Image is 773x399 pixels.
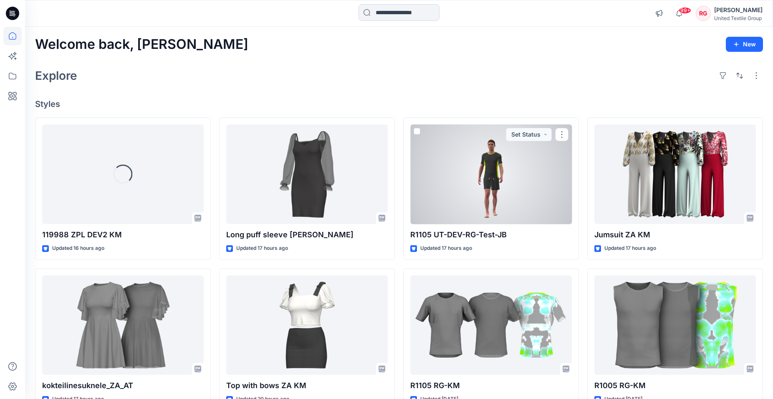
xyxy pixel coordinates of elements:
[42,380,204,391] p: kokteilinesuknele_ZA_AT
[679,7,691,14] span: 99+
[35,69,77,82] h2: Explore
[594,380,756,391] p: R1005 RG-KM
[226,229,388,241] p: Long puff sleeve [PERSON_NAME]
[726,37,763,52] button: New
[594,125,756,224] a: Jumsuit ZA KM
[714,5,763,15] div: [PERSON_NAME]
[714,15,763,21] div: United Textile Group
[410,380,572,391] p: R1105 RG-KM
[226,275,388,375] a: Top with bows ZA KM
[52,244,104,253] p: Updated 16 hours ago
[410,125,572,224] a: R1105 UT-DEV-RG-Test-JB
[410,229,572,241] p: R1105 UT-DEV-RG-Test-JB
[226,380,388,391] p: Top with bows ZA KM
[420,244,472,253] p: Updated 17 hours ago
[236,244,288,253] p: Updated 17 hours ago
[410,275,572,375] a: R1105 RG-KM
[42,275,204,375] a: kokteilinesuknele_ZA_AT
[35,99,763,109] h4: Styles
[226,125,388,224] a: Long puff sleeve rushing RG
[696,6,711,21] div: RG
[594,229,756,241] p: Jumsuit ZA KM
[604,244,656,253] p: Updated 17 hours ago
[42,229,204,241] p: 119988 ZPL DEV2 KM
[35,37,248,52] h2: Welcome back, [PERSON_NAME]
[594,275,756,375] a: R1005 RG-KM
